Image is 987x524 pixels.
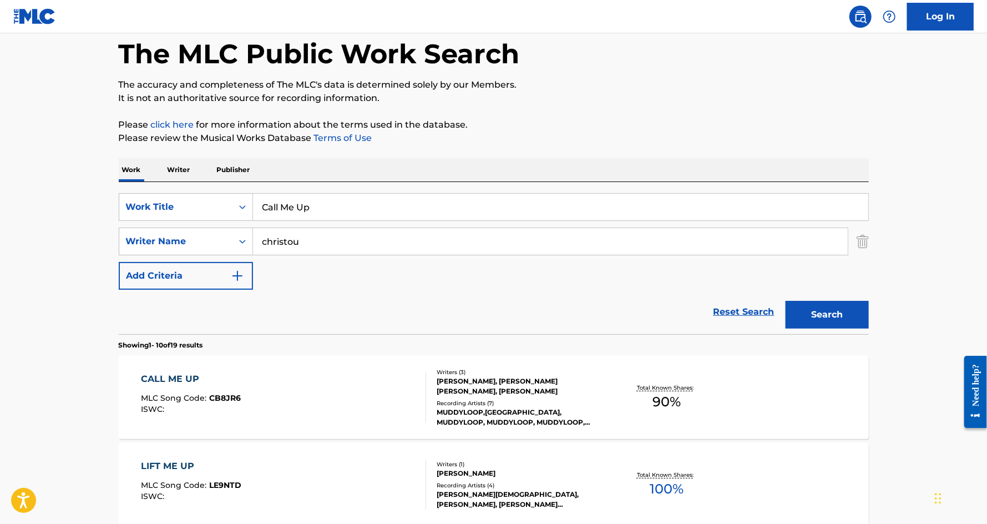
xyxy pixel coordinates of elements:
div: Writers ( 3 ) [437,368,604,376]
a: Log In [907,3,974,31]
div: Writers ( 1 ) [437,460,604,468]
div: Drag [935,482,942,515]
span: MLC Song Code : [141,480,209,490]
h1: The MLC Public Work Search [119,37,520,70]
span: ISWC : [141,491,167,501]
div: [PERSON_NAME], [PERSON_NAME] [PERSON_NAME], [PERSON_NAME] [437,376,604,396]
iframe: Resource Center [956,347,987,437]
span: LE9NTD [209,480,241,490]
span: CB8JR6 [209,393,241,403]
img: search [854,10,867,23]
img: help [883,10,896,23]
span: 100 % [650,479,684,499]
p: Total Known Shares: [637,471,696,479]
p: Showing 1 - 10 of 19 results [119,340,203,350]
a: Public Search [849,6,872,28]
div: Work Title [126,200,226,214]
img: 9d2ae6d4665cec9f34b9.svg [231,269,244,283]
p: Total Known Shares: [637,384,696,392]
div: CALL ME UP [141,372,241,386]
span: ISWC : [141,404,167,414]
span: 90 % [652,392,681,412]
img: Delete Criterion [857,228,869,255]
p: Publisher [214,158,254,182]
p: Please for more information about the terms used in the database. [119,118,869,132]
button: Search [786,301,869,329]
div: Recording Artists ( 7 ) [437,399,604,407]
div: LIFT ME UP [141,460,241,473]
img: MLC Logo [13,8,56,24]
a: Terms of Use [312,133,372,143]
a: CALL ME UPMLC Song Code:CB8JR6ISWC:Writers (3)[PERSON_NAME], [PERSON_NAME] [PERSON_NAME], [PERSON... [119,356,869,439]
iframe: Chat Widget [932,471,987,524]
a: Reset Search [708,300,780,324]
p: Work [119,158,144,182]
div: [PERSON_NAME][DEMOGRAPHIC_DATA], [PERSON_NAME], [PERSON_NAME][DEMOGRAPHIC_DATA], [PERSON_NAME][DE... [437,490,604,510]
div: Writer Name [126,235,226,248]
div: [PERSON_NAME] [437,468,604,478]
p: Please review the Musical Works Database [119,132,869,145]
p: Writer [164,158,194,182]
p: The accuracy and completeness of The MLC's data is determined solely by our Members. [119,78,869,92]
div: Recording Artists ( 4 ) [437,481,604,490]
span: MLC Song Code : [141,393,209,403]
a: click here [151,119,194,130]
button: Add Criteria [119,262,253,290]
div: Help [878,6,900,28]
p: It is not an authoritative source for recording information. [119,92,869,105]
div: MUDDYLOOP,[GEOGRAPHIC_DATA], MUDDYLOOP, MUDDYLOOP, MUDDYLOOP, MUDDYLOOP|[GEOGRAPHIC_DATA] [437,407,604,427]
form: Search Form [119,193,869,334]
